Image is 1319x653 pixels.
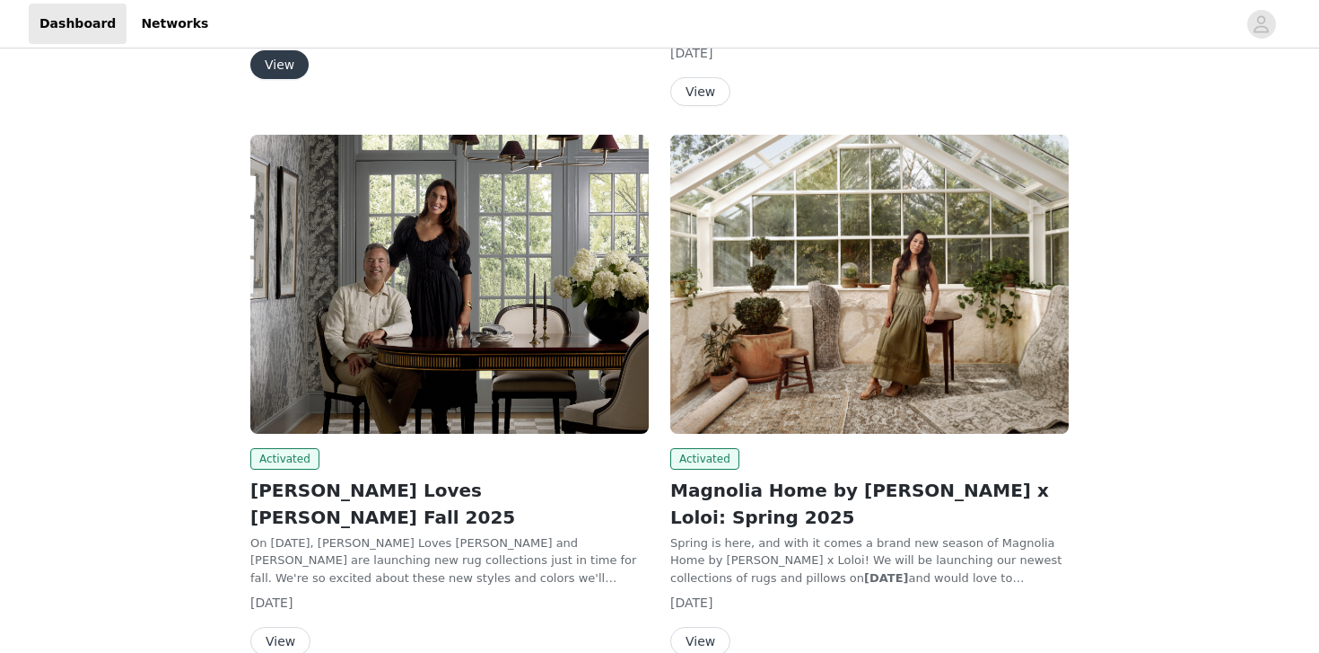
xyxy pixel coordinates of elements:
span: Activated [670,448,739,470]
a: View [250,635,310,649]
div: avatar [1253,10,1270,39]
p: Spring is here, and with it comes a brand new season of Magnolia Home by [PERSON_NAME] x Loloi! W... [670,534,1069,587]
span: Activated [250,448,319,470]
a: View [250,58,309,72]
a: View [670,85,730,99]
h2: [PERSON_NAME] Loves [PERSON_NAME] Fall 2025 [250,477,649,531]
button: View [250,50,309,79]
img: Loloi Rugs [250,135,649,434]
a: View [670,635,730,649]
img: Loloi Rugs [670,135,1069,434]
p: On [DATE], [PERSON_NAME] Loves [PERSON_NAME] and [PERSON_NAME] are launching new rug collections ... [250,534,649,587]
a: Networks [130,4,219,44]
button: View [670,77,730,106]
strong: [DATE] [864,571,908,585]
span: [DATE] [670,596,712,610]
span: [DATE] [250,596,293,610]
h2: Magnolia Home by [PERSON_NAME] x Loloi: Spring 2025 [670,477,1069,531]
a: Dashboard [29,4,127,44]
span: [DATE] [670,46,712,60]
